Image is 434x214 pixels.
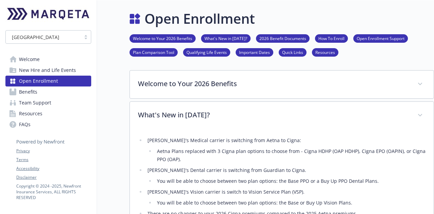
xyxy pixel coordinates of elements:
[5,86,91,97] a: Benefits
[138,79,409,89] p: Welcome to Your 2026 Benefits
[145,136,426,163] li: [PERSON_NAME]'s Medical carrier is switching from Aetna to Cigna:
[16,166,91,172] a: Accessibility
[19,65,76,76] span: New Hire and Life Events
[5,65,91,76] a: New Hire and Life Events
[201,35,251,41] a: What's New in [DATE]?
[19,119,31,130] span: FAQs
[130,35,196,41] a: Welcome to Your 2026 Benefits
[279,49,307,55] a: Quick Links
[312,49,338,55] a: Resources
[5,54,91,65] a: Welcome
[130,49,178,55] a: Plan Comparison Tool
[5,108,91,119] a: Resources
[130,71,434,98] div: Welcome to Your 2026 Benefits
[16,174,91,180] a: Disclaimer
[19,97,51,108] span: Team Support
[145,166,426,185] li: [PERSON_NAME]'s Dental carrier is switching from Guardian to Cigna.
[12,34,59,41] span: [GEOGRAPHIC_DATA]
[9,34,77,41] span: [GEOGRAPHIC_DATA]
[236,49,273,55] a: Important Dates
[155,177,426,185] li: You will be able to choose between two plan options: the Base PPO or a Buy Up PPO Dental Plans.
[16,148,91,154] a: Privacy
[145,188,426,207] li: [PERSON_NAME]'s Vision carrier is switch to Vision Service Plan (VSP).
[16,157,91,163] a: Terms
[19,54,40,65] span: Welcome
[183,49,230,55] a: Qualifying Life Events
[19,76,58,86] span: Open Enrollment
[5,97,91,108] a: Team Support
[155,199,426,207] li: You will be able to choose between two plan options: the Base or Buy Up Vision Plans.
[19,86,37,97] span: Benefits
[155,147,426,163] li: Aetna Plans replaced with 3 Cigna plan options to choose from - Cigna HDHP (OAP HDHP), Cigna EPO ...
[130,102,434,130] div: What's New in [DATE]?
[353,35,408,41] a: Open Enrollment Support
[16,183,91,200] p: Copyright © 2024 - 2025 , Newfront Insurance Services, ALL RIGHTS RESERVED
[5,76,91,86] a: Open Enrollment
[138,110,409,120] p: What's New in [DATE]?
[144,8,255,29] h1: Open Enrollment
[315,35,348,41] a: How To Enroll
[5,119,91,130] a: FAQs
[19,108,42,119] span: Resources
[256,35,310,41] a: 2026 Benefit Documents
